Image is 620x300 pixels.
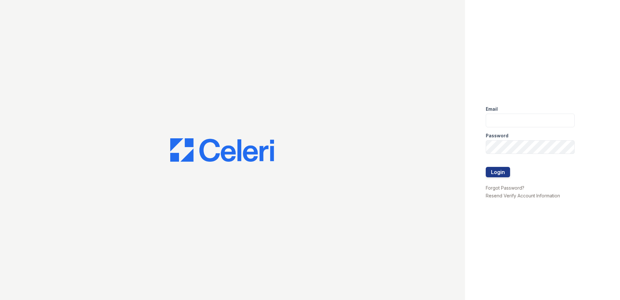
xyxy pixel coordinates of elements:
[486,132,508,139] label: Password
[486,106,498,112] label: Email
[486,167,510,177] button: Login
[170,138,274,162] img: CE_Logo_Blue-a8612792a0a2168367f1c8372b55b34899dd931a85d93a1a3d3e32e68fde9ad4.png
[486,185,524,191] a: Forgot Password?
[486,193,560,198] a: Resend Verify Account Information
